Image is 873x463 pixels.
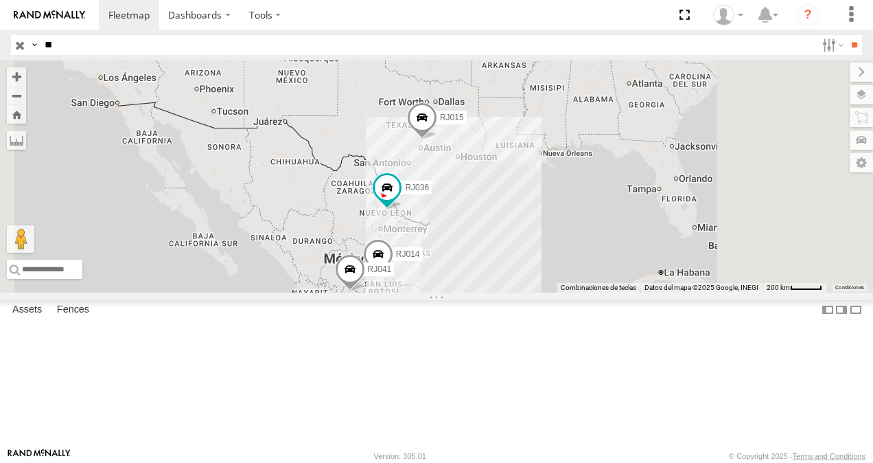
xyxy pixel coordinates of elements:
a: Visit our Website [8,449,71,463]
button: Arrastra el hombrecito naranja al mapa para abrir Street View [7,225,34,253]
a: Condiciones [835,285,864,291]
div: XPD GLOBAL [708,5,748,25]
button: Escala del mapa: 200 km por 43 píxeles [763,283,826,293]
label: Fences [50,300,96,319]
span: RJ036 [405,183,429,192]
span: RJ015 [440,113,464,122]
label: Dock Summary Table to the Right [835,300,848,320]
button: Zoom out [7,86,26,105]
a: Terms and Conditions [793,452,865,460]
span: RJ041 [368,264,392,274]
button: Zoom in [7,67,26,86]
label: Dock Summary Table to the Left [821,300,835,320]
span: 200 km [767,284,790,291]
label: Measure [7,131,26,150]
label: Hide Summary Table [849,300,863,320]
label: Search Filter Options [817,35,846,55]
label: Map Settings [850,153,873,172]
label: Search Query [29,35,40,55]
i: ? [797,4,819,26]
div: Version: 305.01 [374,452,426,460]
label: Assets [5,300,49,319]
button: Zoom Home [7,105,26,124]
div: © Copyright 2025 - [729,452,865,460]
img: rand-logo.svg [14,10,85,20]
span: RJ014 [396,249,420,259]
span: Datos del mapa ©2025 Google, INEGI [644,284,758,291]
button: Combinaciones de teclas [561,283,636,293]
